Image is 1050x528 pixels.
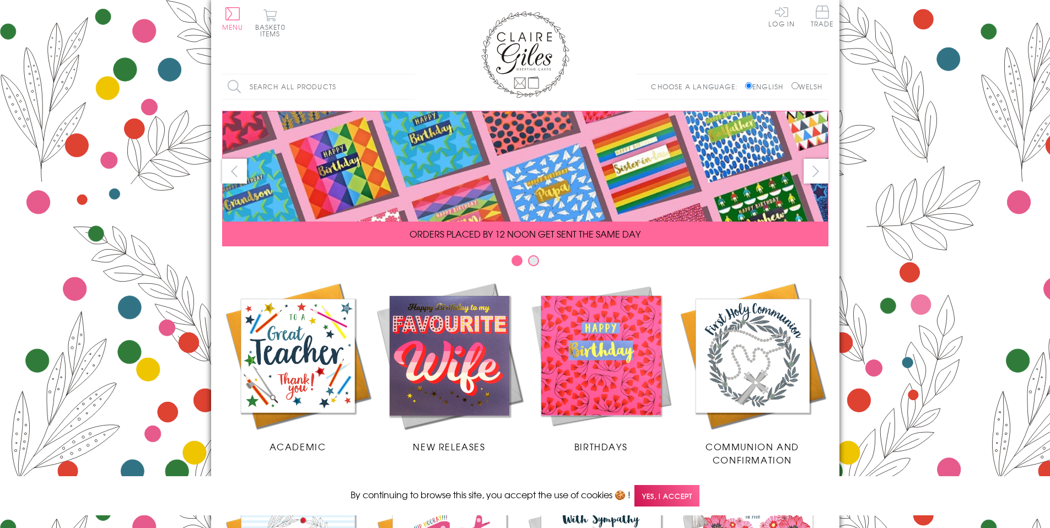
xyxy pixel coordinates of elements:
[404,74,415,99] input: Search
[222,255,828,272] div: Carousel Pagination
[222,280,374,453] a: Academic
[270,440,326,453] span: Academic
[511,255,523,266] button: Carousel Page 1 (Current Slide)
[634,485,699,507] span: Yes, I accept
[413,440,485,453] span: New Releases
[791,82,799,89] input: Welsh
[574,440,627,453] span: Birthdays
[255,9,286,37] button: Basket0 items
[811,6,834,29] a: Trade
[811,6,834,27] span: Trade
[222,74,415,99] input: Search all products
[374,280,525,453] a: New Releases
[677,280,828,466] a: Communion and Confirmation
[706,440,799,466] span: Communion and Confirmation
[525,280,677,453] a: Birthdays
[651,82,743,91] p: Choose a language:
[745,82,789,91] label: English
[222,22,244,32] span: Menu
[222,159,247,184] button: prev
[222,7,244,30] button: Menu
[410,227,640,240] span: ORDERS PLACED BY 12 NOON GET SENT THE SAME DAY
[528,255,539,266] button: Carousel Page 2
[481,11,569,98] img: Claire Giles Greetings Cards
[745,82,752,89] input: English
[791,82,823,91] label: Welsh
[804,159,828,184] button: next
[260,22,286,39] span: 0 items
[768,6,795,27] a: Log In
